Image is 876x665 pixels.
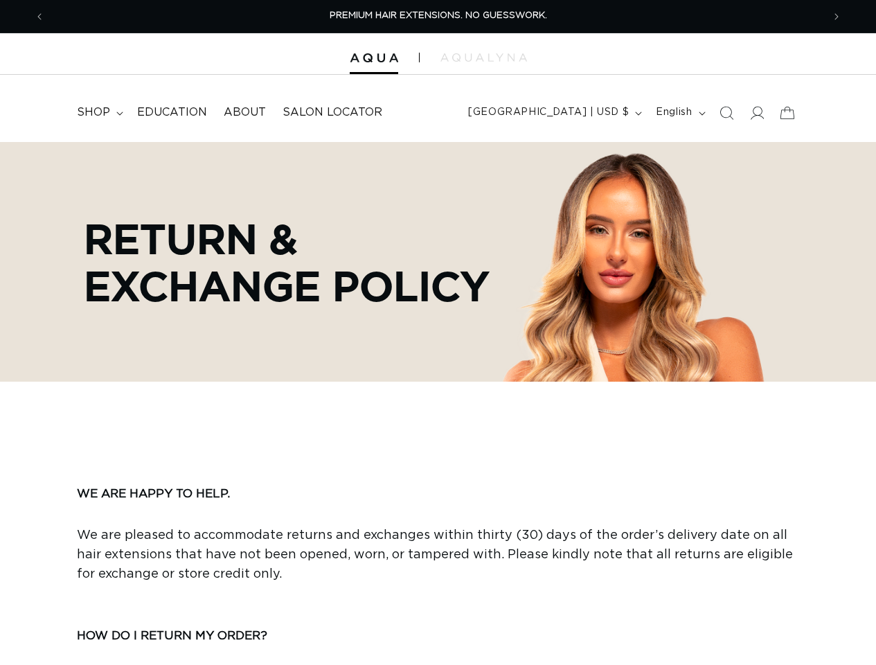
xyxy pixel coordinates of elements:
summary: shop [69,97,129,128]
span: [GEOGRAPHIC_DATA] | USD $ [468,105,629,120]
img: Aqua Hair Extensions [350,53,398,63]
span: shop [77,105,110,120]
a: About [215,97,274,128]
span: Salon Locator [283,105,382,120]
summary: Search [711,98,742,128]
span: Education [137,105,207,120]
span: About [224,105,266,120]
button: English [647,100,710,126]
span: English [656,105,692,120]
span: PREMIUM HAIR EXTENSIONS. NO GUESSWORK. [330,11,547,20]
p: Return & Exchange Policy [84,215,492,309]
b: WE ARE HAPPY TO HELP. [77,488,230,499]
a: Education [129,97,215,128]
img: aqualyna.com [440,53,527,62]
span: We are pleased to accommodate returns and exchanges within thirty (30) days of the order’s delive... [77,529,793,580]
a: Salon Locator [274,97,391,128]
button: Next announcement [821,3,852,30]
b: HOW DO I RETURN MY ORDER? [77,630,267,641]
button: [GEOGRAPHIC_DATA] | USD $ [460,100,647,126]
button: Previous announcement [24,3,55,30]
